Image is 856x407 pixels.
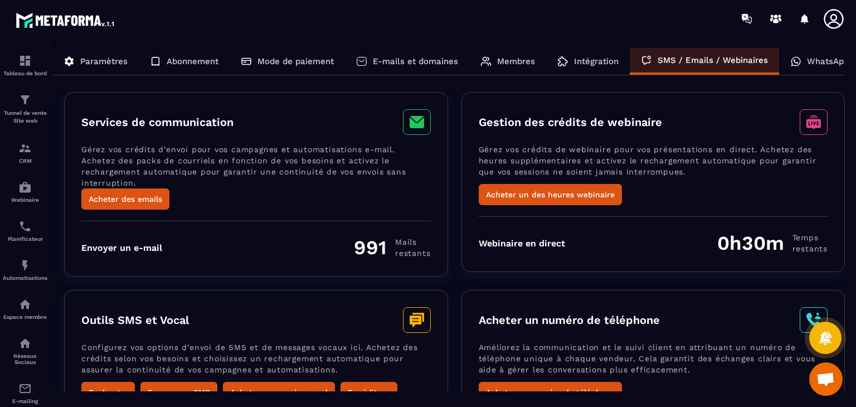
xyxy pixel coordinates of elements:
[658,55,768,65] p: SMS / Emails / Webinaires
[497,56,535,66] p: Membres
[3,353,47,365] p: Réseaux Sociaux
[479,342,828,382] p: Améliorez la communication et le suivi client en attribuant un numéro de téléphone unique à chaqu...
[479,115,662,129] h3: Gestion des crédits de webinaire
[574,56,619,66] p: Intégration
[395,236,430,248] span: Mails
[3,46,47,85] a: formationformationTableau de bord
[3,250,47,289] a: automationsautomationsAutomatisations
[717,231,828,255] div: 0h30m
[479,144,828,184] p: Gérez vos crédits de webinaire pour vos présentations en direct. Achetez des heures supplémentair...
[81,342,431,382] p: Configurez vos options d’envoi de SMS et de messages vocaux ici. Achetez des crédits selon vos be...
[395,248,430,259] span: restants
[167,56,218,66] p: Abonnement
[792,232,828,243] span: Temps
[341,382,397,403] button: Expéditeur
[479,184,622,205] button: Acheter un des heures webinaire
[479,313,660,327] h3: Acheter un numéro de téléphone
[373,56,458,66] p: E-mails et domaines
[18,337,32,350] img: social-network
[3,398,47,404] p: E-mailing
[140,382,217,403] button: Envoyer un SMS
[3,275,47,281] p: Automatisations
[81,382,135,403] button: Recharger
[792,243,828,254] span: restants
[18,54,32,67] img: formation
[81,243,162,253] div: Envoyer un e-mail
[18,181,32,194] img: automations
[223,382,335,403] button: Acheter un numéro vocal
[807,56,849,66] p: WhatsApp
[809,362,843,396] div: Ouvrir le chat
[3,328,47,374] a: social-networksocial-networkRéseaux Sociaux
[81,313,189,327] h3: Outils SMS et Vocal
[479,238,565,249] div: Webinaire en direct
[3,133,47,172] a: formationformationCRM
[81,144,431,188] p: Gérez vos crédits d’envoi pour vos campagnes et automatisations e-mail. Achetez des packs de cour...
[3,211,47,250] a: schedulerschedulerPlanificateur
[3,236,47,242] p: Planificateur
[18,142,32,155] img: formation
[257,56,334,66] p: Mode de paiement
[81,188,169,210] button: Acheter des emails
[479,382,622,403] button: Acheter un numéro de téléphone
[81,115,234,129] h3: Services de communication
[18,220,32,233] img: scheduler
[3,70,47,76] p: Tableau de bord
[3,289,47,328] a: automationsautomationsEspace membre
[16,10,116,30] img: logo
[18,93,32,106] img: formation
[3,109,47,125] p: Tunnel de vente Site web
[80,56,128,66] p: Paramètres
[3,197,47,203] p: Webinaire
[3,85,47,133] a: formationformationTunnel de vente Site web
[18,298,32,311] img: automations
[3,172,47,211] a: automationsautomationsWebinaire
[18,382,32,395] img: email
[354,236,430,259] div: 991
[3,158,47,164] p: CRM
[18,259,32,272] img: automations
[3,314,47,320] p: Espace membre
